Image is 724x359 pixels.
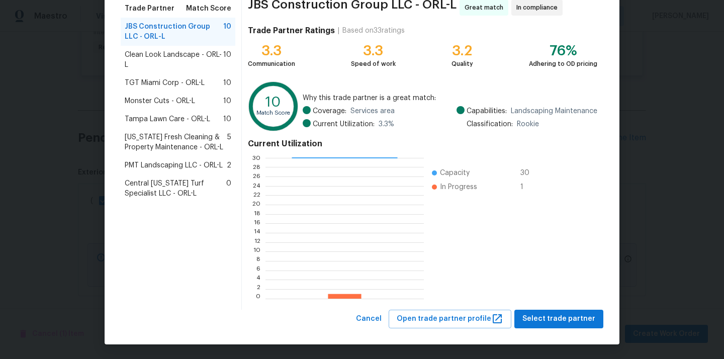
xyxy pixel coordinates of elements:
div: Adhering to OD pricing [529,59,597,69]
text: 12 [254,239,260,245]
span: Monster Cuts - ORL-L [125,96,195,106]
h4: Current Utilization [248,139,597,149]
span: Landscaping Maintenance [511,106,597,116]
text: 16 [254,220,260,226]
text: 10 [253,248,260,254]
span: Classification: [467,119,513,129]
div: | [335,26,342,36]
button: Select trade partner [514,310,603,328]
div: Quality [451,59,473,69]
span: Capacity [440,168,470,178]
span: 10 [223,50,231,70]
span: Select trade partner [522,313,595,325]
span: Open trade partner profile [397,313,503,325]
div: 76% [529,46,597,56]
text: 28 [253,164,260,170]
span: Match Score [186,4,231,14]
text: 8 [256,258,260,264]
span: 10 [223,22,231,42]
span: PMT Landscaping LLC - ORL-L [125,160,223,170]
text: 24 [253,183,260,189]
span: JBS Construction Group LLC - ORL-L [125,22,223,42]
span: In Progress [440,182,477,192]
span: 10 [223,78,231,88]
div: 3.3 [351,46,396,56]
button: Open trade partner profile [389,310,511,328]
text: 20 [252,202,260,208]
div: 3.3 [248,46,295,56]
span: Why this trade partner is a great match: [303,93,597,103]
text: 10 [265,95,281,109]
span: Rookie [517,119,539,129]
span: Services area [350,106,395,116]
div: Speed of work [351,59,396,69]
text: 26 [253,173,260,179]
span: In compliance [516,3,562,13]
span: Capabilities: [467,106,507,116]
h4: Trade Partner Ratings [248,26,335,36]
span: Tampa Lawn Care - ORL-L [125,114,210,124]
button: Cancel [352,310,386,328]
text: 2 [257,286,260,292]
span: Cancel [356,313,382,325]
div: Communication [248,59,295,69]
span: 10 [223,114,231,124]
text: 14 [254,230,260,236]
span: TGT Miami Corp - ORL-L [125,78,205,88]
text: 18 [254,211,260,217]
span: Great match [465,3,507,13]
span: 30 [520,168,536,178]
span: 1 [520,182,536,192]
span: Central [US_STATE] Turf Specialist LLC - ORL-L [125,178,226,199]
text: 4 [256,277,260,283]
span: 2 [227,160,231,170]
div: Based on 33 ratings [342,26,405,36]
span: 3.3 % [379,119,394,129]
text: 22 [253,192,260,198]
text: 30 [252,155,260,161]
span: Current Utilization: [313,119,375,129]
span: 0 [226,178,231,199]
span: 5 [227,132,231,152]
text: 6 [256,267,260,274]
text: Match Score [256,110,290,116]
span: Clean Look Landscape - ORL-L [125,50,223,70]
span: Trade Partner [125,4,174,14]
span: 10 [223,96,231,106]
span: Coverage: [313,106,346,116]
span: [US_STATE] Fresh Cleaning & Property Maintenance - ORL-L [125,132,227,152]
div: 3.2 [451,46,473,56]
text: 0 [256,296,260,302]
